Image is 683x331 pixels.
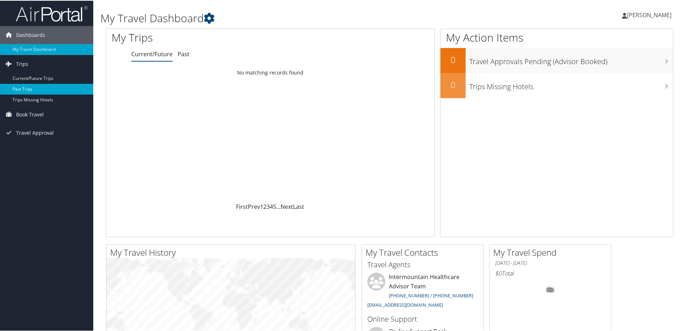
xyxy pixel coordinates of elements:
[495,269,501,277] span: $0
[547,287,553,292] tspan: 0%
[16,5,88,21] img: airportal-logo.png
[276,202,281,210] span: …
[469,77,673,91] h3: Trips Missing Hotels
[627,10,672,18] span: [PERSON_NAME]
[273,202,276,210] a: 5
[106,66,434,78] td: No matching records found
[441,47,673,72] a: 0Travel Approvals Pending (Advisor Booked)
[236,202,248,210] a: First
[248,202,260,210] a: Prev
[281,202,293,210] a: Next
[367,259,478,269] h3: Travel Agents
[493,246,611,258] h2: My Travel Spend
[293,202,304,210] a: Last
[469,52,673,66] h3: Travel Approvals Pending (Advisor Booked)
[367,313,478,323] h3: Online Support
[367,301,443,307] a: [EMAIL_ADDRESS][DOMAIN_NAME]
[364,272,481,310] li: Intermountain Healthcare Advisor Team
[263,202,267,210] a: 2
[131,49,173,57] a: Current/Future
[270,202,273,210] a: 4
[112,29,292,44] h1: My Trips
[16,105,44,123] span: Book Travel
[178,49,189,57] a: Past
[110,246,355,258] h2: My Travel History
[441,72,673,97] a: 0Trips Missing Hotels
[16,54,28,72] span: Trips
[495,269,606,277] h6: Total
[441,29,673,44] h1: My Action Items
[100,10,486,25] h1: My Travel Dashboard
[441,53,466,65] h2: 0
[267,202,270,210] a: 3
[16,123,54,141] span: Travel Approval
[622,4,679,25] a: [PERSON_NAME]
[441,78,466,90] h2: 0
[16,25,45,43] span: Dashboards
[495,259,606,266] h6: [DATE] - [DATE]
[366,246,483,258] h2: My Travel Contacts
[389,292,473,298] a: [PHONE_NUMBER] / [PHONE_NUMBER]
[260,202,263,210] a: 1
